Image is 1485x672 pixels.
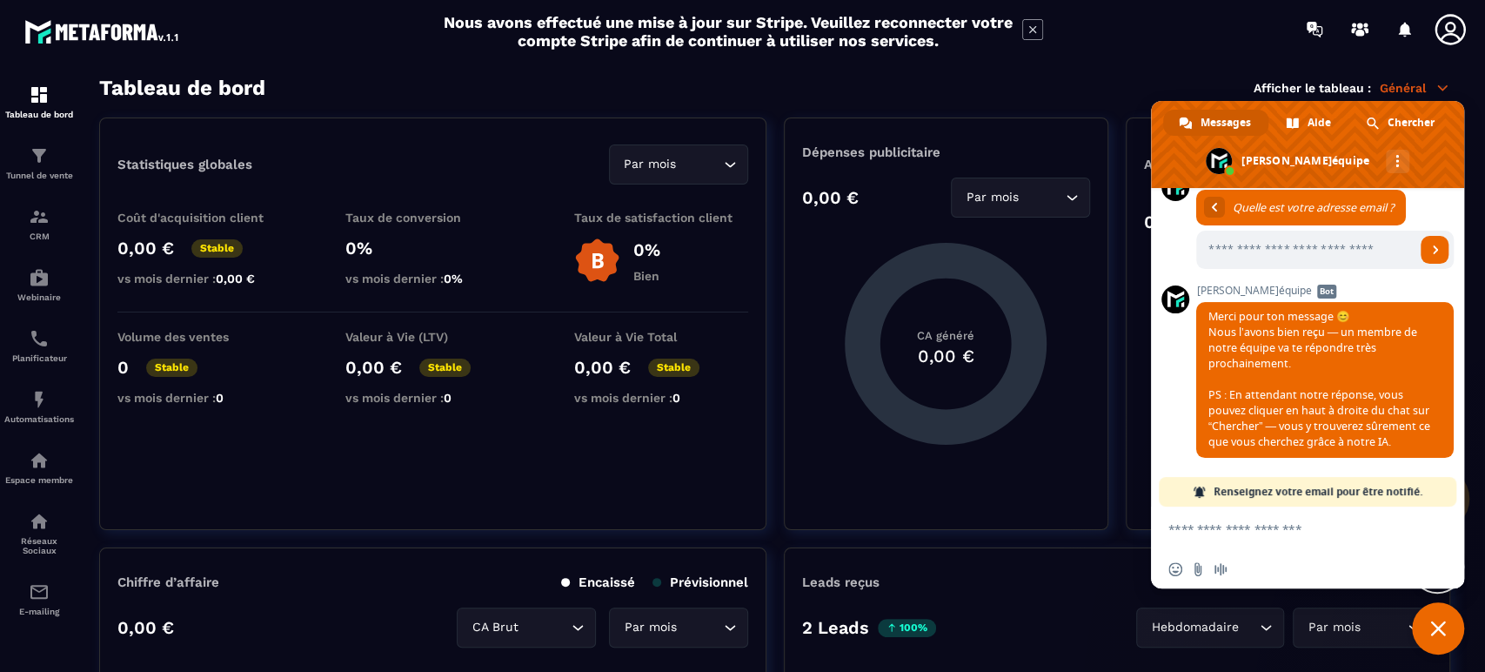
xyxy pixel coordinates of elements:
p: vs mois dernier : [345,272,519,286]
div: Search for option [1136,608,1284,648]
a: Chercher [1350,110,1452,136]
a: formationformationTunnel de vente [4,132,74,193]
p: Planificateur [4,353,74,363]
p: Statistiques globales [117,157,252,172]
p: Chiffre d’affaire [117,575,219,590]
span: Aide [1308,110,1331,136]
a: automationsautomationsWebinaire [4,254,74,315]
span: Messages [1201,110,1251,136]
img: scheduler [29,328,50,349]
span: Merci pour ton message 😊 Nous l’avons bien reçu — un membre de notre équipe va te répondre très p... [1208,309,1430,449]
h2: Nous avons effectué une mise à jour sur Stripe. Veuillez reconnecter votre compte Stripe afin de ... [443,13,1013,50]
input: Search for option [1242,618,1255,637]
a: social-networksocial-networkRéseaux Sociaux [4,498,74,568]
p: Taux de satisfaction client [574,211,748,225]
p: Encaissé [561,575,635,590]
p: vs mois dernier : [117,272,291,286]
img: formation [29,145,50,166]
p: 0,00 € [802,187,859,208]
a: Fermer le chat [1412,602,1464,655]
span: Quelle est votre adresse email ? [1233,200,1394,215]
input: Search for option [680,155,719,174]
h3: Tableau de bord [99,76,265,100]
span: 0 [444,391,452,405]
p: Taux de conversion [345,211,519,225]
p: vs mois dernier : [117,391,291,405]
img: automations [29,450,50,471]
p: 100% [878,619,936,637]
p: Stable [191,239,243,258]
p: Tunnel de vente [4,171,74,180]
p: 0,00 € [117,238,174,259]
span: 0 [216,391,224,405]
a: Aide [1270,110,1348,136]
span: Bot [1317,285,1336,299]
p: 0% [633,239,660,260]
p: CRM [4,232,74,241]
p: Valeur à Vie Total [574,330,748,344]
img: formation [29,84,50,105]
p: E-mailing [4,607,74,616]
input: Search for option [680,618,719,637]
p: Général [1380,80,1450,96]
p: Tableau de bord [4,110,74,119]
img: logo [24,16,181,47]
p: Volume des ventes [117,330,291,344]
p: vs mois dernier : [574,391,748,405]
p: 0% [345,238,519,259]
p: Prévisionnel [652,575,748,590]
span: Insérer un emoji [1168,562,1182,576]
p: Coût d'acquisition client [117,211,291,225]
p: 0,00 € [117,617,174,638]
p: 0,00 € [574,357,631,378]
p: Dépenses publicitaire [802,144,1090,160]
img: automations [29,267,50,288]
span: [PERSON_NAME]équipe [1196,285,1454,297]
span: 0% [444,272,463,286]
p: 0 [117,357,129,378]
span: Par mois [620,155,680,174]
span: 0 [672,391,680,405]
span: Envoyer un fichier [1191,562,1205,576]
p: vs mois dernier : [345,391,519,405]
p: Réseaux Sociaux [4,536,74,555]
a: formationformationCRM [4,193,74,254]
span: Par mois [962,188,1022,207]
div: Search for option [609,144,748,185]
img: social-network [29,511,50,532]
p: Stable [146,359,197,377]
img: formation [29,206,50,227]
p: Espace membre [4,475,74,485]
p: 2 Leads [802,617,869,638]
span: Chercher [1388,110,1435,136]
input: Search for option [522,618,567,637]
a: automationsautomationsEspace membre [4,437,74,498]
span: Renseignez votre email pour être notifié. [1214,477,1422,507]
a: emailemailE-mailing [4,568,74,629]
p: Automatisations [4,414,74,424]
a: Messages [1163,110,1268,136]
img: automations [29,389,50,410]
p: Stable [419,359,471,377]
p: Webinaire [4,292,74,302]
a: formationformationTableau de bord [4,71,74,132]
input: Search for option [1022,188,1061,207]
p: Analyse des Leads [1144,157,1288,172]
img: email [29,581,50,602]
p: Bien [633,269,660,283]
p: Afficher le tableau : [1254,81,1371,95]
a: schedulerschedulerPlanificateur [4,315,74,376]
img: b-badge-o.b3b20ee6.svg [574,238,620,284]
input: Search for option [1364,618,1403,637]
span: Par mois [620,618,680,637]
p: Stable [648,359,699,377]
span: Message audio [1214,562,1227,576]
p: Leads reçus [802,575,880,590]
a: automationsautomationsAutomatisations [4,376,74,437]
input: Entrez votre adresse email... [1196,231,1415,269]
p: 0 [1144,212,1155,232]
p: 0,00 € [345,357,402,378]
div: Search for option [951,178,1090,218]
p: Valeur à Vie (LTV) [345,330,519,344]
span: CA Brut [468,618,522,637]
